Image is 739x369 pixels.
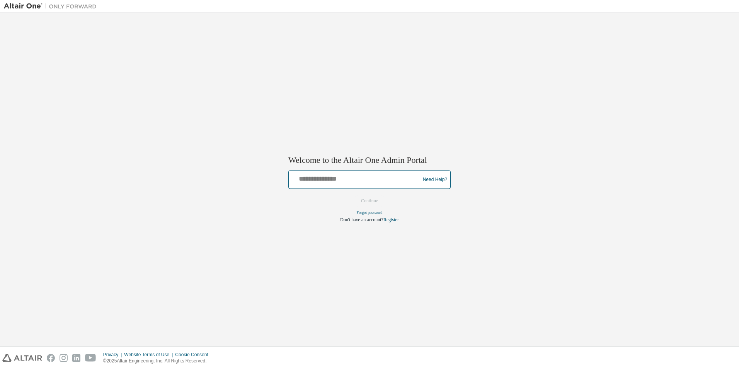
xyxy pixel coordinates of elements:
div: Cookie Consent [175,352,213,358]
div: Privacy [103,352,124,358]
h2: Welcome to the Altair One Admin Portal [288,155,451,166]
a: Forgot password [357,211,383,215]
span: Don't have an account? [340,217,383,223]
p: © 2025 Altair Engineering, Inc. All Rights Reserved. [103,358,213,364]
a: Register [383,217,399,223]
img: youtube.svg [85,354,96,362]
a: Need Help? [423,179,447,180]
img: facebook.svg [47,354,55,362]
img: linkedin.svg [72,354,80,362]
img: instagram.svg [60,354,68,362]
div: Website Terms of Use [124,352,175,358]
img: altair_logo.svg [2,354,42,362]
img: Altair One [4,2,100,10]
